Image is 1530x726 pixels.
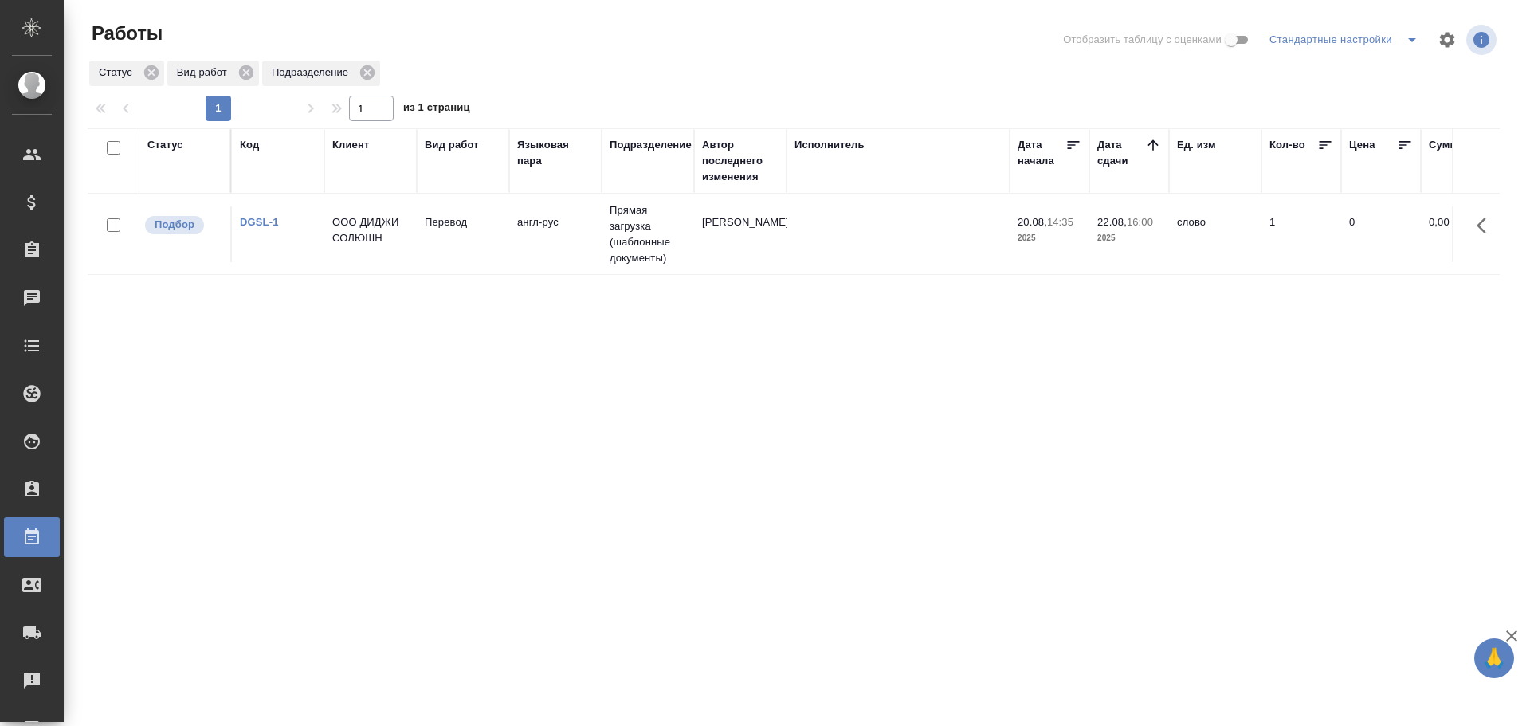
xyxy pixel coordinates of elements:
td: слово [1169,206,1261,262]
div: Клиент [332,137,369,153]
div: Автор последнего изменения [702,137,779,185]
button: Здесь прячутся важные кнопки [1467,206,1505,245]
div: split button [1265,27,1428,53]
div: Вид работ [167,61,259,86]
p: Перевод [425,214,501,230]
div: Можно подбирать исполнителей [143,214,222,236]
span: 🙏 [1481,642,1508,675]
span: из 1 страниц [403,98,470,121]
p: ООО ДИДЖИ СОЛЮШН [332,214,409,246]
p: Статус [99,65,138,80]
div: Подразделение [262,61,380,86]
td: Прямая загрузка (шаблонные документы) [602,194,694,274]
div: Вид работ [425,137,479,153]
td: 0 [1341,206,1421,262]
td: 1 [1261,206,1341,262]
div: Статус [89,61,164,86]
td: [PERSON_NAME] [694,206,787,262]
div: Кол-во [1269,137,1305,153]
span: Настроить таблицу [1428,21,1466,59]
div: Дата начала [1018,137,1065,169]
span: Посмотреть информацию [1466,25,1500,55]
div: Дата сдачи [1097,137,1145,169]
p: Подразделение [272,65,354,80]
p: 2025 [1097,230,1161,246]
div: Код [240,137,259,153]
span: Работы [88,21,163,46]
p: Подбор [155,217,194,233]
span: Отобразить таблицу с оценками [1063,32,1222,48]
p: 20.08, [1018,216,1047,228]
div: Ед. изм [1177,137,1216,153]
p: 2025 [1018,230,1081,246]
td: 0,00 ₽ [1421,206,1501,262]
p: 16:00 [1127,216,1153,228]
div: Цена [1349,137,1375,153]
div: Языковая пара [517,137,594,169]
td: англ-рус [509,206,602,262]
div: Подразделение [610,137,692,153]
div: Исполнитель [794,137,865,153]
div: Статус [147,137,183,153]
p: 14:35 [1047,216,1073,228]
p: 22.08, [1097,216,1127,228]
p: Вид работ [177,65,233,80]
a: DGSL-1 [240,216,279,228]
button: 🙏 [1474,638,1514,678]
div: Сумма [1429,137,1463,153]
